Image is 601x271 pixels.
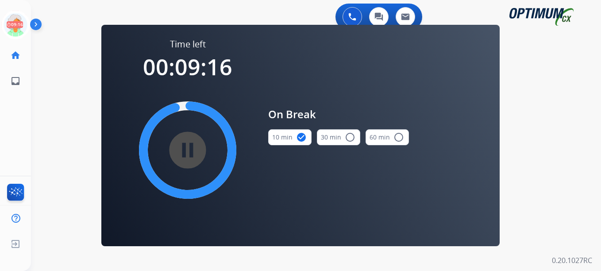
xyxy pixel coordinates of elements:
button: 30 min [317,129,360,145]
span: On Break [268,106,409,122]
button: 60 min [366,129,409,145]
mat-icon: radio_button_unchecked [345,132,355,143]
span: Time left [170,38,206,50]
p: 0.20.1027RC [552,255,592,266]
span: 00:09:16 [143,52,232,82]
mat-icon: radio_button_unchecked [393,132,404,143]
button: 10 min [268,129,312,145]
mat-icon: check_circle [296,132,307,143]
mat-icon: home [10,50,21,61]
mat-icon: pause_circle_filled [182,145,193,155]
mat-icon: inbox [10,76,21,86]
